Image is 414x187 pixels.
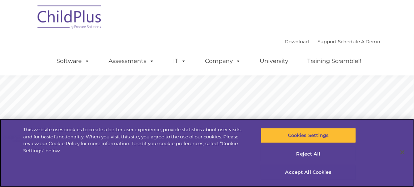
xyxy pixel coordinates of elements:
img: ChildPlus by Procare Solutions [34,0,105,36]
a: Schedule A Demo [338,39,380,44]
div: This website uses cookies to create a better user experience, provide statistics about user visit... [23,126,248,154]
a: Support [318,39,337,44]
a: Company [198,54,248,68]
a: Assessments [102,54,162,68]
a: Download [285,39,309,44]
a: Software [50,54,97,68]
a: IT [166,54,194,68]
a: University [253,54,296,68]
button: Accept All Cookies [261,165,356,180]
font: | [285,39,380,44]
button: Cookies Settings [261,128,356,143]
button: Reject All [261,147,356,162]
a: Training Scramble!! [300,54,369,68]
button: Close [395,144,410,160]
